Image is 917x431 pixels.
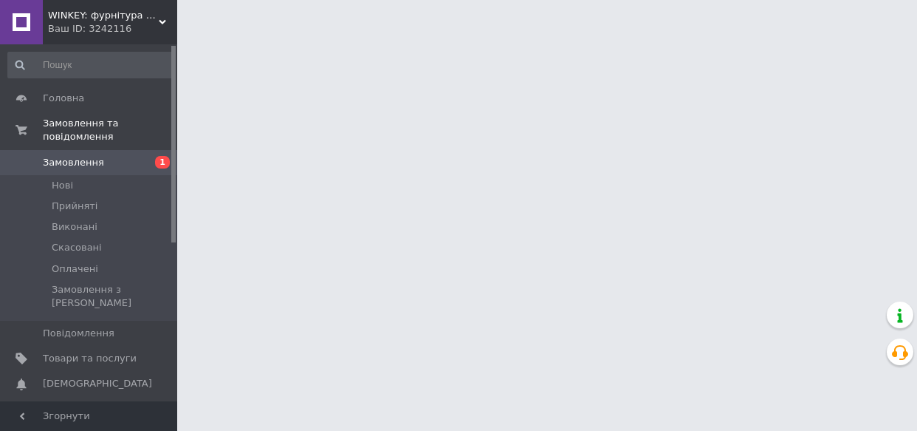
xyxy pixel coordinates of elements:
[52,220,97,234] span: Виконані
[52,241,102,254] span: Скасовані
[7,52,174,78] input: Пошук
[52,200,97,213] span: Прийняті
[43,117,177,143] span: Замовлення та повідомлення
[43,92,84,105] span: Головна
[48,22,177,35] div: Ваш ID: 3242116
[43,377,152,390] span: [DEMOGRAPHIC_DATA]
[52,283,172,310] span: Замовлення з [PERSON_NAME]
[43,156,104,169] span: Замовлення
[155,156,170,169] span: 1
[43,327,114,340] span: Повідомлення
[52,262,98,276] span: Оплачені
[52,179,73,192] span: Нові
[43,352,137,365] span: Товари та послуги
[48,9,159,22] span: WINKEY: фурнітура для вікон і дверей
